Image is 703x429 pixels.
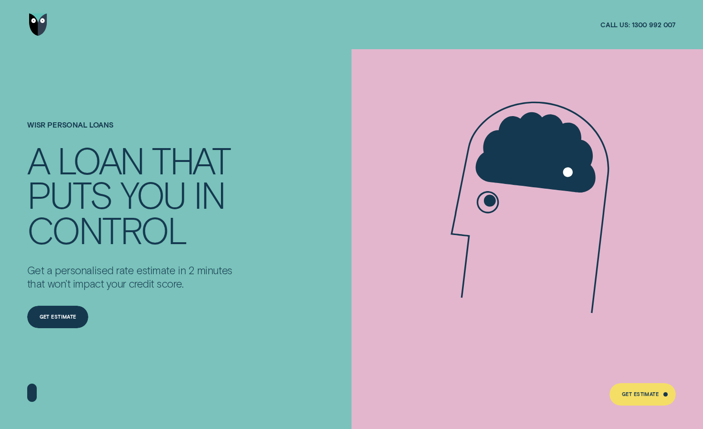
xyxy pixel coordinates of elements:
div: IN [194,178,224,212]
img: Wisr [29,13,48,35]
h4: A LOAN THAT PUTS YOU IN CONTROL [27,143,241,246]
div: YOU [120,178,186,212]
a: Call us:1300 992 007 [600,21,676,29]
span: 1300 992 007 [632,21,676,29]
h1: Wisr Personal Loans [27,120,241,143]
p: Get a personalised rate estimate in 2 minutes that won't impact your credit score. [27,264,241,290]
a: Get Estimate [609,383,676,405]
div: LOAN [57,143,144,177]
div: THAT [152,143,230,177]
div: A [27,143,49,177]
div: CONTROL [27,212,187,247]
a: Get Estimate [27,306,89,328]
div: PUTS [27,178,112,212]
span: Call us: [600,21,630,29]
